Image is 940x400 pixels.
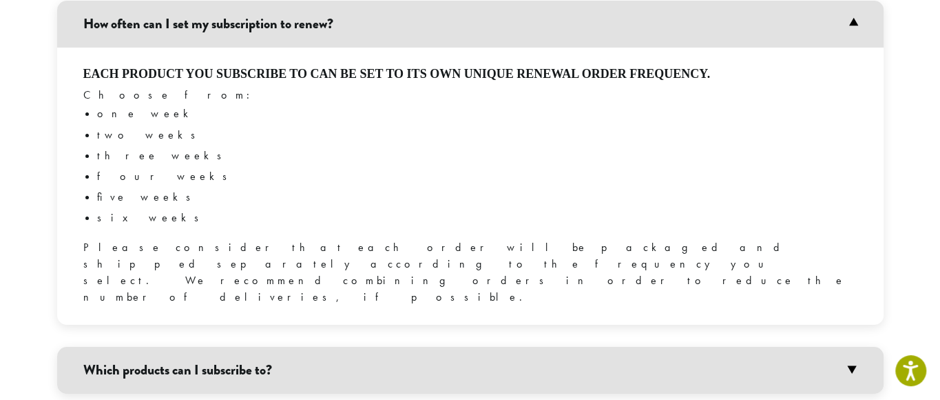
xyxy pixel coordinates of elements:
[57,1,884,48] h3: How often can I set my subscription to renew?
[57,347,884,394] h3: Which products can I subscribe to?
[97,208,857,228] li: six weeks
[97,103,857,124] li: one week
[83,67,857,82] h4: Each product you subscribe to can be set to its own unique renewal order frequency.
[57,48,884,325] div: Choose from: Please consider that each order will be packaged and shipped separately according to...
[97,146,857,166] li: three weeks
[97,187,857,208] li: five weeks
[97,166,857,187] li: four weeks
[97,125,857,146] li: two weeks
